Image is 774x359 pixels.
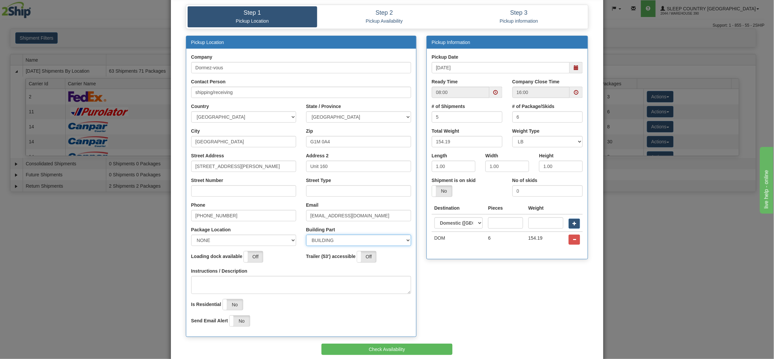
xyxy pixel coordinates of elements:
[526,232,566,247] td: 154.19
[306,253,356,260] label: Trailer (53') accessible
[193,18,313,24] p: Pickup Location
[512,103,555,110] label: # of Package/Skids
[432,186,452,196] label: No
[191,103,209,110] label: Country
[191,78,226,85] label: Contact Person
[306,202,319,208] label: Email
[539,152,554,159] label: Height
[230,316,250,326] label: No
[432,78,458,85] label: Ready Time
[485,152,498,159] label: Width
[322,344,452,355] button: Check Availability
[485,232,525,247] td: 6
[223,299,243,310] label: No
[432,232,486,247] td: DOM
[191,152,224,159] label: Street Address
[5,4,62,12] div: live help - online
[456,10,582,16] h4: Step 3
[432,128,459,134] label: Total Weight
[526,202,566,214] th: Weight
[191,40,224,45] a: Pickup Location
[485,202,525,214] th: Pieces
[191,177,223,184] label: Street Number
[191,226,231,233] label: Package Location
[432,54,458,60] label: Pickup Date
[512,177,537,184] label: No of skids
[191,202,206,208] label: Phone
[191,268,248,274] label: Instructions / Description
[512,128,540,134] label: Weight Type
[306,226,335,233] label: Building Part
[357,251,376,262] label: Off
[322,18,446,24] p: Pickup Availability
[432,202,486,214] th: Destination
[191,54,213,60] label: Company
[306,152,329,159] label: Address 2
[191,301,221,308] label: Is Residential
[456,18,582,24] p: Pickup information
[317,6,451,27] a: Step 2 Pickup Availability
[188,6,318,27] a: Step 1 Pickup Location
[432,152,447,159] label: Length
[306,177,331,184] label: Street Type
[432,177,476,184] label: Shipment is on skid
[244,251,263,262] label: Off
[759,145,773,213] iframe: chat widget
[322,10,446,16] h4: Step 2
[432,40,470,45] a: Pickup Information
[193,10,313,16] h4: Step 1
[191,128,200,134] label: City
[432,103,465,110] label: # of Shipments
[306,128,313,134] label: Zip
[512,78,560,85] label: Company Close Time
[451,6,587,27] a: Step 3 Pickup information
[306,103,341,110] label: State / Province
[191,253,243,260] label: Loading dock available
[191,317,228,324] label: Send Email Alert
